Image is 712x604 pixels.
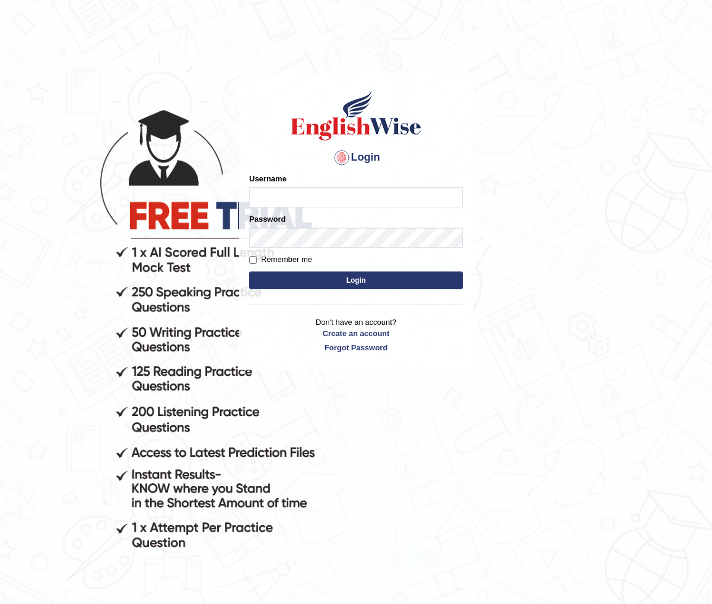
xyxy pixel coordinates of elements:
label: Password [249,213,285,225]
a: Forgot Password [249,342,463,353]
label: Username [249,173,287,184]
img: Logo of English Wise sign in for intelligent practice with AI [288,89,424,142]
button: Login [249,271,463,289]
p: Don't have an account? [249,317,463,353]
a: Create an account [249,328,463,339]
label: Remember me [249,254,312,266]
input: Remember me [249,256,257,264]
h4: Login [249,148,463,167]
